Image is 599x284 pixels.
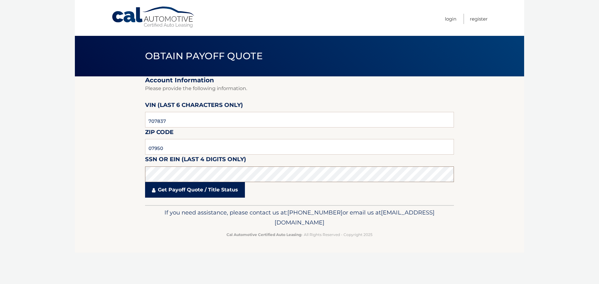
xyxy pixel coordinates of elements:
[470,14,488,24] a: Register
[145,50,263,62] span: Obtain Payoff Quote
[226,232,301,237] strong: Cal Automotive Certified Auto Leasing
[145,76,454,84] h2: Account Information
[145,128,173,139] label: Zip Code
[145,182,245,198] a: Get Payoff Quote / Title Status
[145,100,243,112] label: VIN (last 6 characters only)
[145,84,454,93] p: Please provide the following information.
[445,14,456,24] a: Login
[149,231,450,238] p: - All Rights Reserved - Copyright 2025
[111,6,196,28] a: Cal Automotive
[149,208,450,228] p: If you need assistance, please contact us at: or email us at
[287,209,343,216] span: [PHONE_NUMBER]
[145,155,246,166] label: SSN or EIN (last 4 digits only)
